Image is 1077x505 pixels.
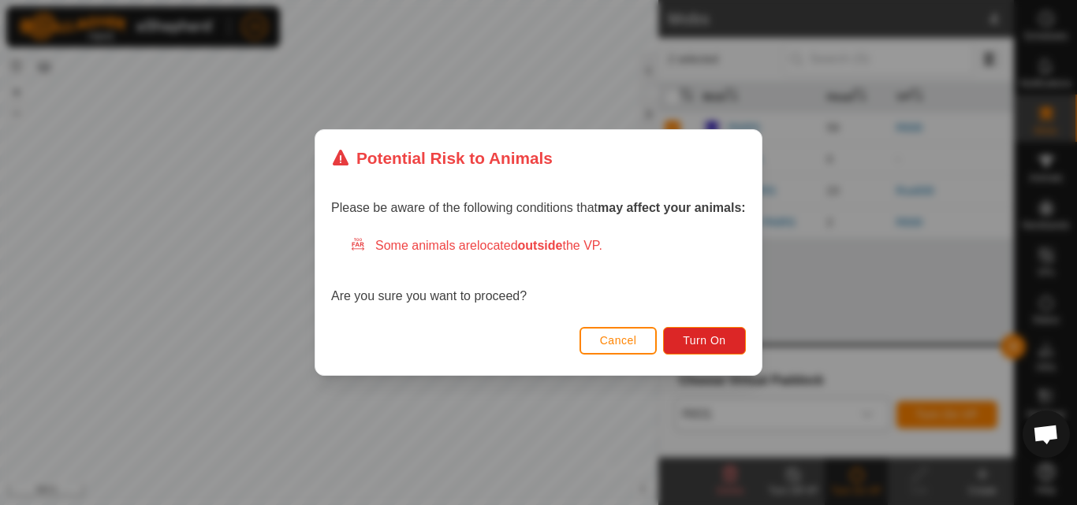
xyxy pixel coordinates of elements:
[598,201,746,214] strong: may affect your animals:
[600,334,637,347] span: Cancel
[684,334,726,347] span: Turn On
[579,327,658,355] button: Cancel
[477,239,602,252] span: located the VP.
[518,239,563,252] strong: outside
[1023,410,1070,458] a: Open chat
[331,236,746,306] div: Are you sure you want to proceed?
[331,201,746,214] span: Please be aware of the following conditions that
[350,236,746,255] div: Some animals are
[664,327,746,355] button: Turn On
[331,146,553,170] div: Potential Risk to Animals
